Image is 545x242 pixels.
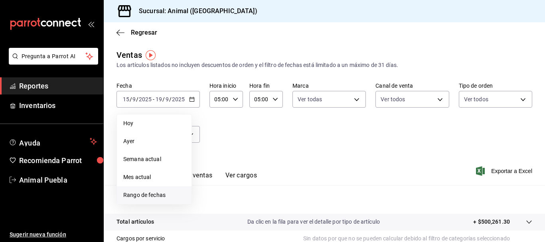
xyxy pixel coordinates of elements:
span: Hoy [123,119,185,128]
div: Los artículos listados no incluyen descuentos de orden y el filtro de fechas está limitado a un m... [117,61,532,69]
span: Ver todos [464,95,488,103]
span: Ver todos [381,95,405,103]
span: / [169,96,172,102]
button: Pregunta a Parrot AI [9,48,98,65]
span: / [136,96,138,102]
p: Da clic en la fila para ver el detalle por tipo de artículo [247,218,380,226]
span: Mes actual [123,173,185,181]
button: Exportar a Excel [478,166,532,176]
span: Animal Puebla [19,175,97,185]
button: Regresar [117,29,157,36]
span: Ayuda [19,137,87,146]
span: Recomienda Parrot [19,155,97,166]
input: ---- [138,96,152,102]
span: Rango de fechas [123,191,185,199]
label: Marca [292,83,366,89]
span: Ver todas [298,95,322,103]
p: Resumen [117,195,532,204]
input: -- [122,96,130,102]
input: -- [155,96,162,102]
h3: Sucursal: Animal ([GEOGRAPHIC_DATA]) [132,6,257,16]
span: Reportes [19,81,97,91]
span: Pregunta a Parrot AI [22,52,86,61]
input: -- [165,96,169,102]
span: Sugerir nueva función [10,230,97,239]
span: - [153,96,154,102]
input: -- [132,96,136,102]
img: Tooltip marker [146,50,156,60]
button: Ver cargos [225,171,257,185]
div: Ventas [117,49,142,61]
span: Semana actual [123,155,185,163]
div: navigation tabs [129,171,257,185]
p: + $500,261.30 [473,218,510,226]
label: Tipo de orden [459,83,532,89]
button: open_drawer_menu [88,21,94,27]
a: Pregunta a Parrot AI [6,58,98,66]
label: Fecha [117,83,200,89]
span: Regresar [131,29,157,36]
label: Canal de venta [375,83,449,89]
span: Ayer [123,137,185,146]
span: Inventarios [19,100,97,111]
button: Ver ventas [181,171,213,185]
label: Hora fin [249,83,283,89]
label: Hora inicio [209,83,243,89]
span: / [162,96,165,102]
input: ---- [172,96,185,102]
p: Total artículos [117,218,154,226]
span: / [130,96,132,102]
